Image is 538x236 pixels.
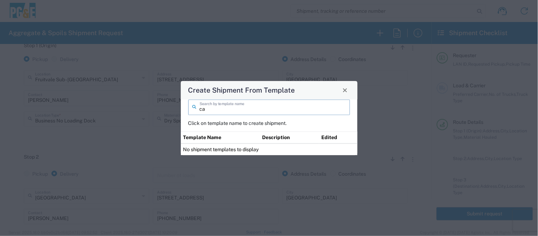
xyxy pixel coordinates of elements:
[319,132,357,144] th: Edited
[188,85,295,95] h4: Create Shipment From Template
[181,143,357,155] td: No shipment templates to display
[188,120,350,126] p: Click on template name to create shipment.
[181,131,357,155] table: Shipment templates
[260,132,319,144] th: Description
[340,85,350,95] button: Close
[181,132,260,144] th: Template Name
